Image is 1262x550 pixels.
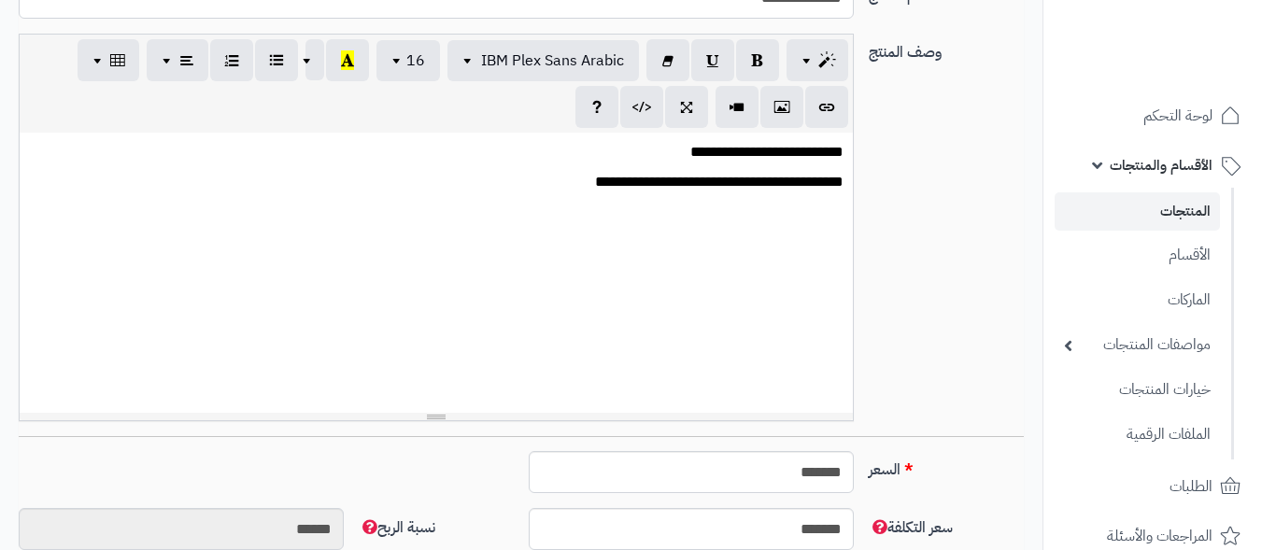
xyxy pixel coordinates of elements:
[1055,192,1220,231] a: المنتجات
[869,516,953,539] span: سعر التكلفة
[1055,280,1220,320] a: الماركات
[1055,370,1220,410] a: خيارات المنتجات
[1110,152,1212,178] span: الأقسام والمنتجات
[1055,415,1220,455] a: الملفات الرقمية
[1170,473,1212,500] span: الطلبات
[481,49,624,72] span: IBM Plex Sans Arabic
[1055,235,1220,275] a: الأقسام
[861,34,1031,63] label: وصف المنتج
[861,451,1031,481] label: السعر
[447,40,639,81] button: IBM Plex Sans Arabic
[376,40,440,81] button: 16
[406,49,425,72] span: 16
[1143,103,1212,129] span: لوحة التحكم
[1107,523,1212,549] span: المراجعات والأسئلة
[1055,325,1220,365] a: مواصفات المنتجات
[359,516,435,539] span: نسبة الربح
[1055,464,1251,509] a: الطلبات
[1055,93,1251,138] a: لوحة التحكم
